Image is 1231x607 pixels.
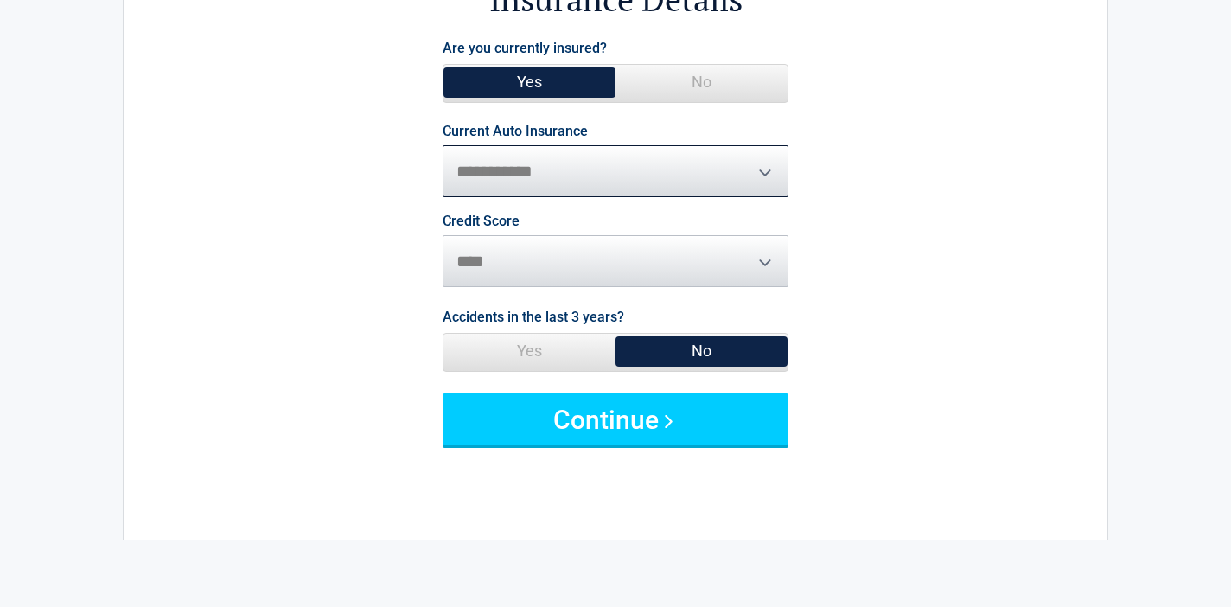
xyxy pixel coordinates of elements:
label: Credit Score [443,214,520,228]
button: Continue [443,393,788,445]
label: Current Auto Insurance [443,125,588,138]
span: No [615,334,788,368]
label: Accidents in the last 3 years? [443,305,624,329]
span: Yes [443,334,615,368]
span: Yes [443,65,615,99]
label: Are you currently insured? [443,36,607,60]
span: No [615,65,788,99]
